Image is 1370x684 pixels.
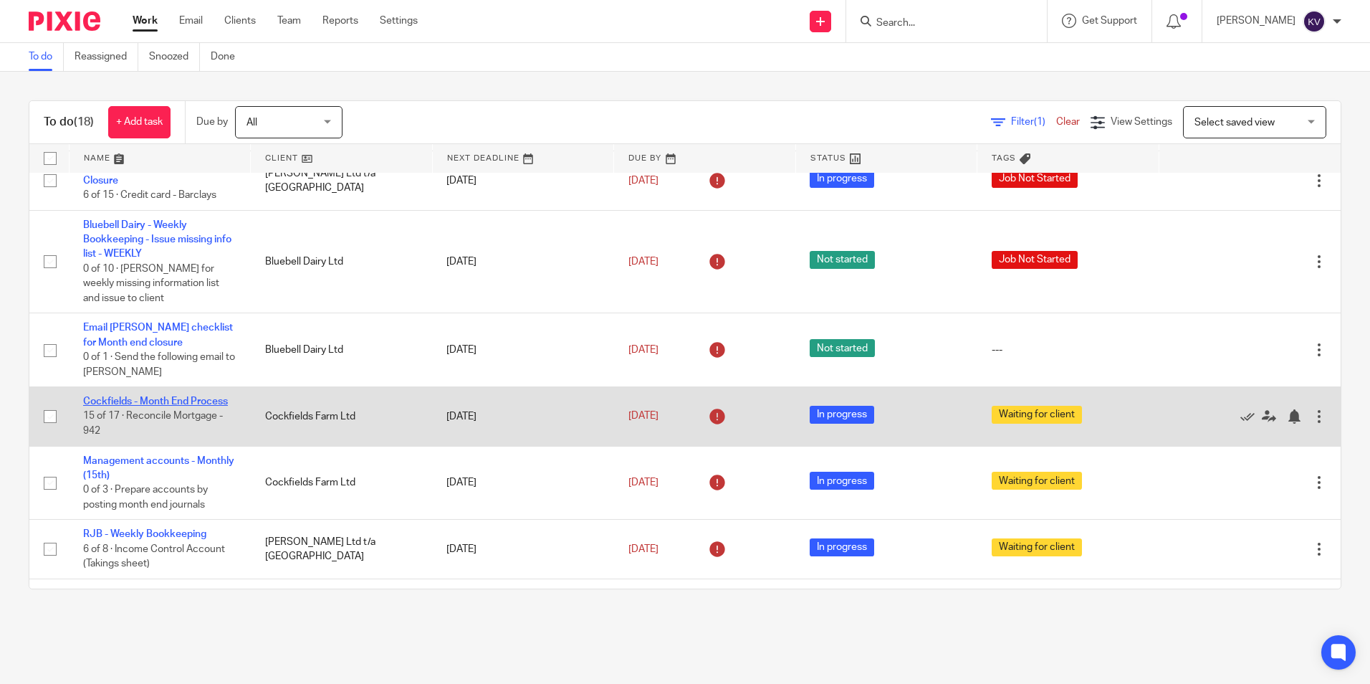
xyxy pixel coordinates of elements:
span: In progress [810,406,874,424]
td: [PERSON_NAME] Ltd t/a [GEOGRAPHIC_DATA] [251,151,433,210]
span: (1) [1034,117,1045,127]
a: Work [133,14,158,28]
div: --- [992,343,1145,357]
span: View Settings [1111,117,1172,127]
td: [DATE] [432,520,614,579]
td: [DATE] [432,387,614,446]
td: Cockfields Farm Ltd [251,387,433,446]
span: [DATE] [628,345,658,355]
span: (18) [74,116,94,128]
a: Clear [1056,117,1080,127]
a: Settings [380,14,418,28]
span: Job Not Started [992,251,1078,269]
span: Filter [1011,117,1056,127]
span: 0 of 1 · Send the following email to [PERSON_NAME] [83,352,235,377]
td: Bluebell Dairy Ltd [251,579,433,682]
h1: To do [44,115,94,130]
p: [PERSON_NAME] [1217,14,1295,28]
td: [PERSON_NAME] Ltd t/a [GEOGRAPHIC_DATA] [251,520,433,579]
span: 6 of 15 · Credit card - Barclays [83,190,216,200]
img: svg%3E [1303,10,1326,33]
a: Bluebell Dairy - Weekly Bookkeeping - Issue missing info list - WEEKLY [83,220,231,260]
span: 0 of 10 · [PERSON_NAME] for weekly missing information list and issue to client [83,264,219,303]
a: Email [PERSON_NAME] checklist for Month end closure [83,323,233,347]
a: Bluebell Dairy - Weekly Bookkeeping - Issue missing info list - WEEKLY [83,589,231,628]
span: Select saved view [1194,118,1275,128]
span: 6 of 8 · Income Control Account (Takings sheet) [83,544,225,569]
span: 0 of 3 · Prepare accounts by posting month end journals [83,485,208,510]
p: Due by [196,115,228,129]
span: 15 of 17 · Reconcile Mortgage - 942 [83,412,223,437]
a: Cockfields - Month End Process [83,396,228,407]
span: All [246,118,257,128]
td: [DATE] [432,313,614,387]
a: + Add task [108,106,171,138]
span: Waiting for client [992,406,1082,424]
span: [DATE] [628,544,658,554]
td: Cockfields Farm Ltd [251,446,433,520]
a: Clients [224,14,256,28]
span: Get Support [1082,16,1137,26]
a: RJB - Bookkeeping - Month End Closure [83,161,227,185]
span: Not started [810,339,875,357]
span: Waiting for client [992,472,1082,490]
input: Search [875,17,1004,30]
span: Not started [810,251,875,269]
span: In progress [810,538,874,556]
img: Pixie [29,11,100,31]
span: [DATE] [628,176,658,186]
span: In progress [810,170,874,188]
a: Snoozed [149,43,200,71]
span: Tags [992,154,1016,162]
a: Reports [322,14,358,28]
td: [DATE] [432,210,614,313]
span: Waiting for client [992,538,1082,556]
span: Job Not Started [992,170,1078,188]
a: Email [179,14,203,28]
a: To do [29,43,64,71]
span: [DATE] [628,478,658,488]
span: [DATE] [628,257,658,267]
a: Mark as done [1240,409,1262,424]
td: Bluebell Dairy Ltd [251,210,433,313]
a: RJB - Weekly Bookkeeping [83,529,206,539]
td: [DATE] [432,446,614,520]
a: Management accounts - Monthly (15th) [83,456,234,480]
a: Team [277,14,301,28]
span: In progress [810,472,874,490]
td: [DATE] [432,151,614,210]
td: [DATE] [432,579,614,682]
a: Reassigned [75,43,138,71]
a: Done [211,43,246,71]
td: Bluebell Dairy Ltd [251,313,433,387]
span: [DATE] [628,412,658,422]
